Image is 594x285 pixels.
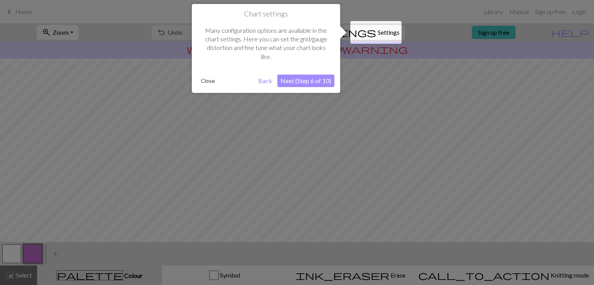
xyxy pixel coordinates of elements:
button: Next (Step 6 of 10) [277,75,334,87]
div: Many configuration options are available in the chart settings. Here you can set the grid/gauge d... [198,18,334,69]
div: Chart settings [192,4,340,93]
button: Close [198,75,218,87]
h1: Chart settings [198,10,334,18]
button: Back [255,75,275,87]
